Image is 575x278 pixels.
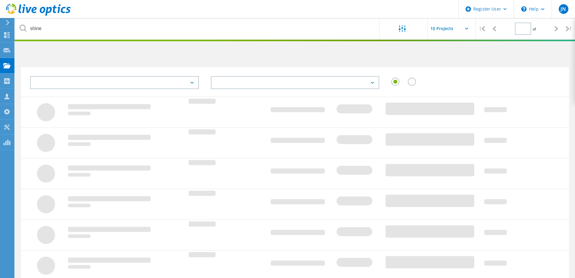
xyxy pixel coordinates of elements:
[521,6,527,12] svg: \n
[6,13,71,17] a: Live Optics Dashboard
[561,7,566,11] span: JN
[15,18,380,39] input: undefined
[563,18,575,39] div: |
[476,18,488,39] div: |
[533,26,536,32] span: of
